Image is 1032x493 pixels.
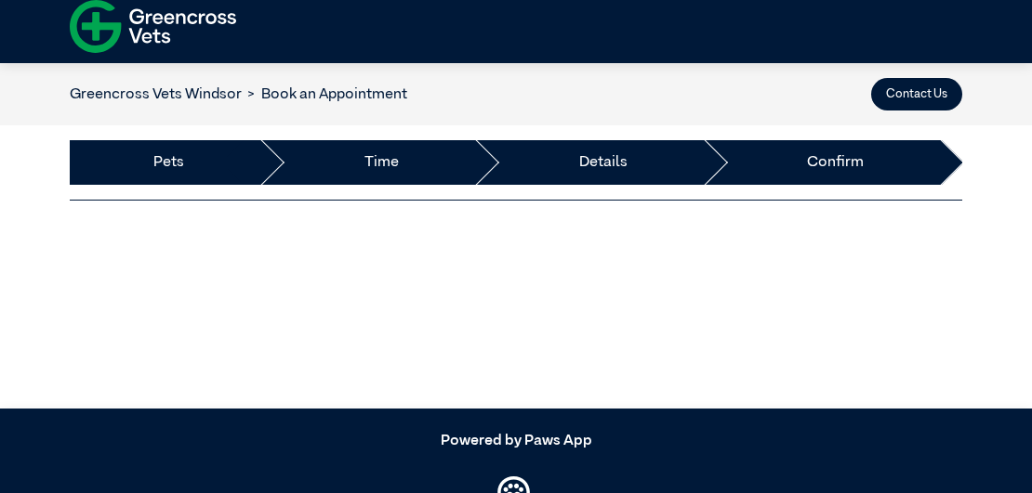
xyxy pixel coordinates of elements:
button: Contact Us [871,78,962,110]
h5: Powered by Paws App [70,433,962,450]
a: Details [579,151,628,174]
a: Confirm [807,151,864,174]
a: Pets [153,151,184,174]
a: Greencross Vets Windsor [70,87,242,102]
li: Book an Appointment [242,84,407,106]
nav: breadcrumb [70,84,407,106]
a: Time [364,151,399,174]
